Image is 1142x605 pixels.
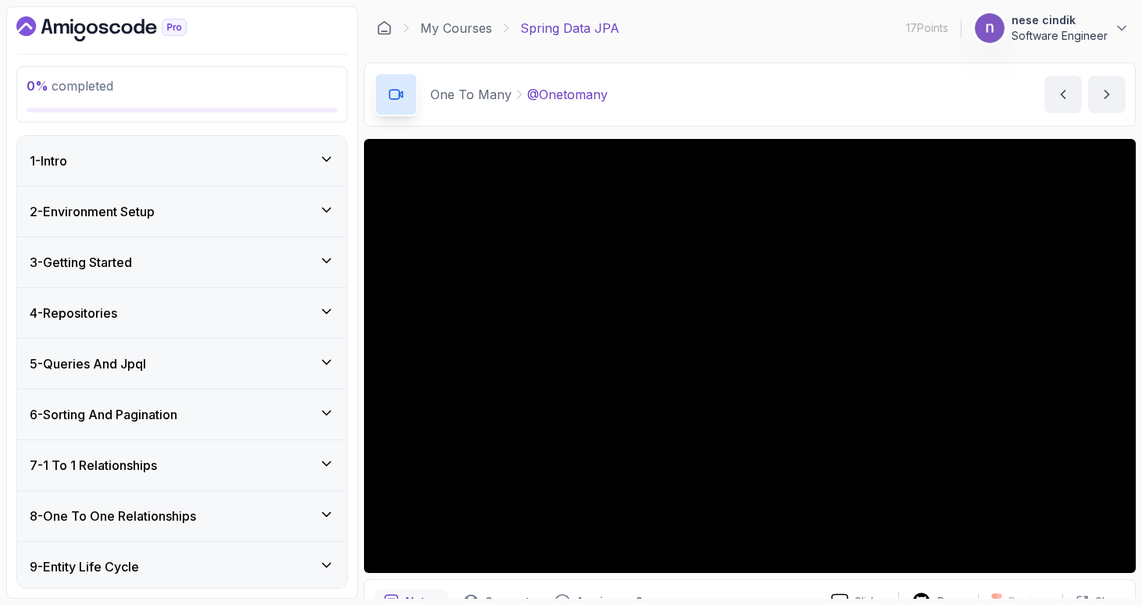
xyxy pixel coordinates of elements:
[17,339,347,389] button: 5-Queries And Jpql
[16,16,223,41] a: Dashboard
[17,390,347,440] button: 6-Sorting And Pagination
[30,354,146,373] h3: 5 - Queries And Jpql
[17,440,347,490] button: 7-1 To 1 Relationships
[17,237,347,287] button: 3-Getting Started
[1012,12,1108,28] p: nese cindik
[17,288,347,338] button: 4-Repositories
[975,13,1005,43] img: user profile image
[520,19,619,37] p: Spring Data JPA
[527,85,608,104] p: @Onetomany
[27,78,48,94] span: 0 %
[1088,76,1126,113] button: next content
[364,139,1136,573] iframe: 1 - @OneToMany
[30,507,196,525] h3: 8 - One To One Relationships
[30,456,157,475] h3: 7 - 1 To 1 Relationships
[17,491,347,541] button: 8-One To One Relationships
[30,557,139,576] h3: 9 - Entity Life Cycle
[17,542,347,592] button: 9-Entity Life Cycle
[27,78,113,94] span: completed
[30,253,132,272] h3: 3 - Getting Started
[30,151,67,170] h3: 1 - Intro
[974,12,1130,44] button: user profile imagenese cindikSoftware Engineer
[420,19,492,37] a: My Courses
[30,405,177,424] h3: 6 - Sorting And Pagination
[17,136,347,186] button: 1-Intro
[30,304,117,322] h3: 4 - Repositories
[1012,28,1108,44] p: Software Engineer
[17,187,347,237] button: 2-Environment Setup
[906,20,948,36] p: 17 Points
[377,20,392,36] a: Dashboard
[1044,76,1082,113] button: previous content
[30,202,155,221] h3: 2 - Environment Setup
[430,85,512,104] p: One To Many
